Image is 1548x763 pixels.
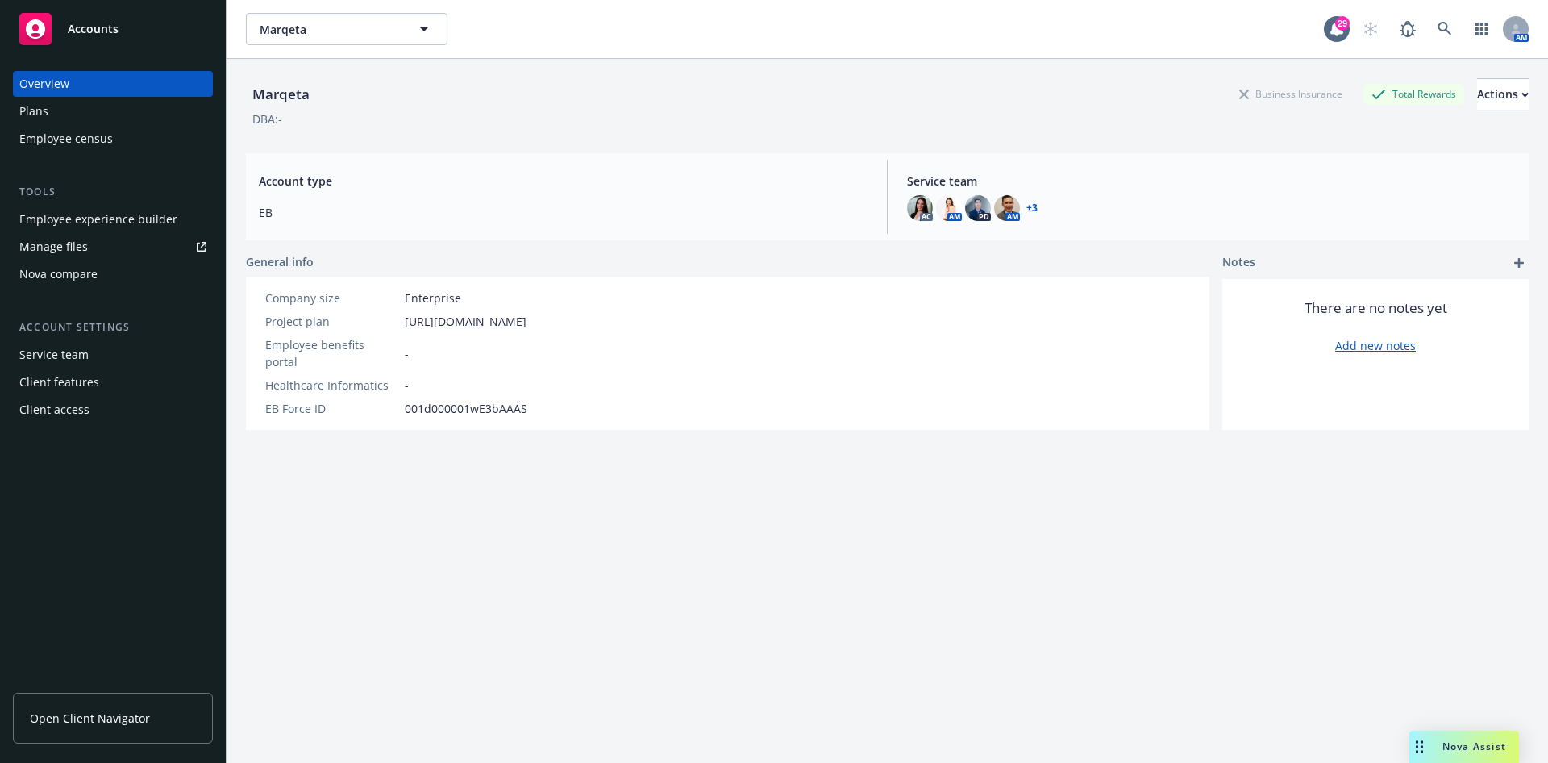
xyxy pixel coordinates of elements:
a: Search [1429,13,1461,45]
div: Project plan [265,313,398,330]
div: Employee benefits portal [265,336,398,370]
div: DBA: - [252,110,282,127]
a: Report a Bug [1392,13,1424,45]
div: EB Force ID [265,400,398,417]
div: Healthcare Informatics [265,377,398,394]
a: Employee census [13,126,213,152]
div: Marqeta [246,84,316,105]
div: Tools [13,184,213,200]
a: Manage files [13,234,213,260]
img: photo [936,195,962,221]
img: photo [994,195,1020,221]
div: Manage files [19,234,88,260]
a: Accounts [13,6,213,52]
img: photo [965,195,991,221]
span: Account type [259,173,868,190]
a: Client features [13,369,213,395]
span: There are no notes yet [1305,298,1447,318]
span: Open Client Navigator [30,710,150,727]
a: add [1509,253,1529,273]
div: Overview [19,71,69,97]
div: Client features [19,369,99,395]
span: Marqeta [260,21,399,38]
a: Employee experience builder [13,206,213,232]
div: Business Insurance [1231,84,1350,104]
a: Add new notes [1335,337,1416,354]
a: +3 [1026,203,1038,213]
span: - [405,377,409,394]
div: Client access [19,397,89,423]
a: Start snowing [1354,13,1387,45]
img: photo [907,195,933,221]
div: Drag to move [1409,731,1429,763]
button: Actions [1477,78,1529,110]
span: Notes [1222,253,1255,273]
a: Nova compare [13,261,213,287]
div: 29 [1335,16,1350,31]
span: Enterprise [405,290,461,306]
div: Company size [265,290,398,306]
a: Service team [13,342,213,368]
span: General info [246,253,314,270]
a: Client access [13,397,213,423]
span: - [405,345,409,362]
span: Accounts [68,23,119,35]
button: Marqeta [246,13,447,45]
div: Total Rewards [1363,84,1464,104]
div: Service team [19,342,89,368]
div: Plans [19,98,48,124]
div: Employee experience builder [19,206,177,232]
button: Nova Assist [1409,731,1519,763]
span: EB [259,204,868,221]
div: Employee census [19,126,113,152]
span: Nova Assist [1442,740,1506,753]
a: Plans [13,98,213,124]
span: Service team [907,173,1516,190]
a: [URL][DOMAIN_NAME] [405,313,526,330]
div: Actions [1477,79,1529,110]
span: 001d000001wE3bAAAS [405,400,527,417]
div: Nova compare [19,261,98,287]
a: Overview [13,71,213,97]
div: Account settings [13,319,213,336]
a: Switch app [1466,13,1498,45]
